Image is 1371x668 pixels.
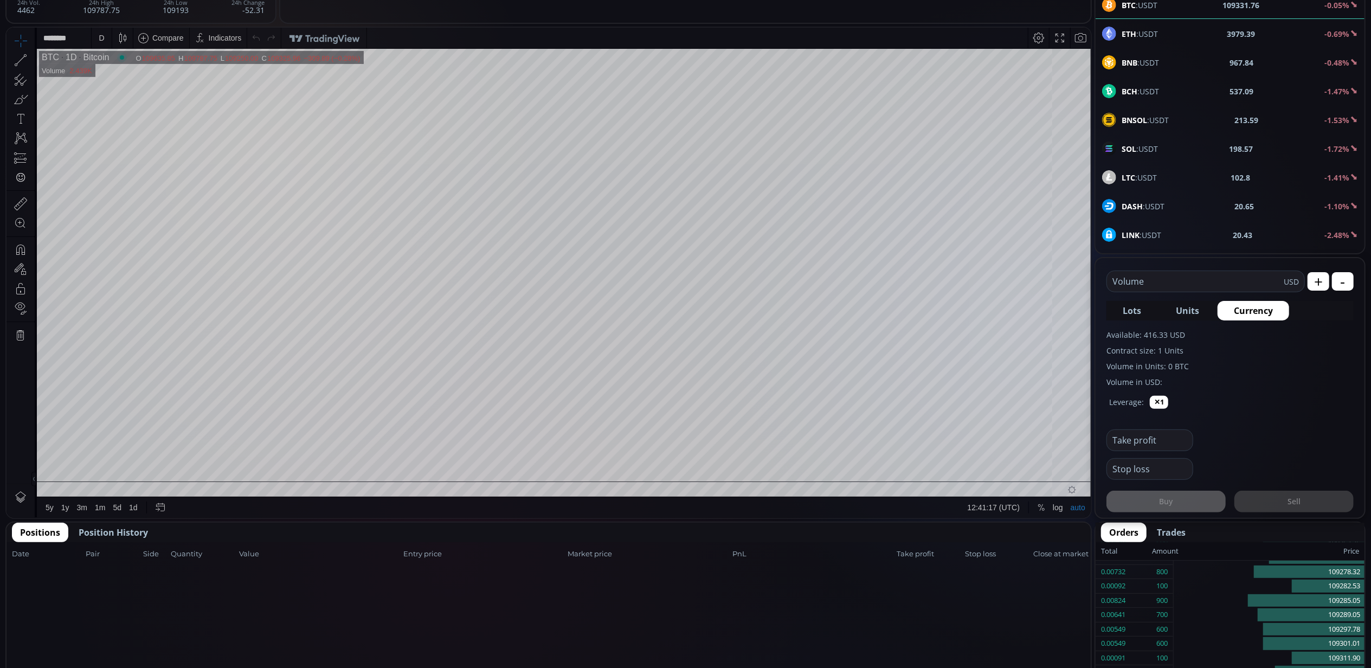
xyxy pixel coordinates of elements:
div: 109635.85 [136,27,169,35]
div: Go to [145,470,163,490]
div: 600 [1156,637,1168,651]
div: 109787.75 [177,27,210,35]
span: :USDT [1122,143,1158,155]
span: :USDT [1122,201,1164,212]
b: BCH [1122,86,1137,97]
div: 5d [107,476,115,484]
div: 1m [88,476,99,484]
div: 109311.90 [1174,651,1364,666]
div: Toggle Percentage [1027,470,1042,490]
div: C [255,27,261,35]
div: BTC [35,25,53,35]
b: 20.43 [1233,229,1253,241]
b: -0.48% [1324,57,1349,68]
div: D [92,6,98,15]
span: Take profit [897,549,962,560]
div: 1d [123,476,131,484]
b: 20.65 [1235,201,1254,212]
b: -1.41% [1324,172,1349,183]
b: -0.69% [1324,29,1349,39]
div: Market open [111,25,120,35]
b: 102.8 [1231,172,1251,183]
span: Pair [86,549,140,560]
div: 0.00549 [1101,622,1125,637]
b: LINK [1122,230,1140,240]
div: Toggle Log Scale [1042,470,1060,490]
button: Trades [1149,523,1194,542]
div: Volume [35,39,59,47]
button: Units [1160,301,1215,320]
div: Bitcoin [70,25,102,35]
span: :USDT [1122,28,1158,40]
div: L [214,27,218,35]
label: Contract size: 1 Units [1106,345,1354,356]
div: 0.00824 [1101,594,1125,608]
label: Volume in Units: 0 BTC [1106,361,1354,372]
b: BNB [1122,57,1137,68]
div: 2.439K [63,39,85,47]
span: Date [12,549,82,560]
b: 198.57 [1230,143,1253,155]
span: Positions [20,526,60,539]
button: 12:41:17 (UTC) [957,470,1017,490]
div: Price [1179,544,1359,558]
button: Lots [1106,301,1157,320]
b: BNSOL [1122,115,1147,125]
label: Available: 416.33 USD [1106,329,1354,341]
div: −309.89 (−0.28%) [297,27,353,35]
div: 0.00092 [1101,579,1125,593]
button: + [1308,272,1329,291]
label: Leverage: [1109,396,1144,408]
div: 0.00641 [1101,608,1125,622]
button: Position History [70,523,156,542]
div: Toggle Auto Scale [1060,470,1083,490]
div: 109278.32 [1174,565,1364,580]
span: Currency [1234,304,1273,317]
div: log [1046,476,1057,484]
span: Entry price [403,549,564,560]
button: Positions [12,523,68,542]
div: H [172,27,177,35]
div: Amount [1152,544,1179,558]
b: -2.48% [1324,230,1349,240]
span: :USDT [1122,86,1159,97]
b: -1.72% [1324,144,1349,154]
div: auto [1064,476,1079,484]
b: -1.53% [1324,115,1349,125]
div: 100 [1156,579,1168,593]
div: 109250.00 [218,27,252,35]
div: 100 [1156,651,1168,665]
div: 0.00091 [1101,651,1125,665]
span: Lots [1123,304,1141,317]
b: -1.10% [1324,201,1349,211]
button: Orders [1101,523,1147,542]
span: :USDT [1122,172,1157,183]
span: Value [239,549,400,560]
span: :USDT [1122,114,1169,126]
span: :USDT [1122,229,1161,241]
b: LTC [1122,172,1135,183]
label: Volume in USD: [1106,376,1354,388]
div: 600 [1156,622,1168,637]
div: 0.00549 [1101,637,1125,651]
div: 0.00732 [1101,565,1125,579]
button: - [1332,272,1354,291]
b: 967.84 [1230,57,1254,68]
b: SOL [1122,144,1136,154]
div: Compare [146,6,177,15]
span: Quantity [171,549,236,560]
b: 213.59 [1235,114,1259,126]
b: 3979.39 [1227,28,1256,40]
div: 700 [1156,608,1168,622]
b: 537.09 [1230,86,1254,97]
div: 109285.05 [1174,594,1364,608]
div: Hide Drawings Toolbar [25,444,30,459]
span: Stop loss [965,549,1030,560]
span: Orders [1109,526,1138,539]
div: 5y [39,476,47,484]
div:  [10,145,18,155]
b: ETH [1122,29,1136,39]
div: 109282.53 [1174,579,1364,594]
span: Units [1176,304,1199,317]
div: 109301.01 [1174,637,1364,651]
